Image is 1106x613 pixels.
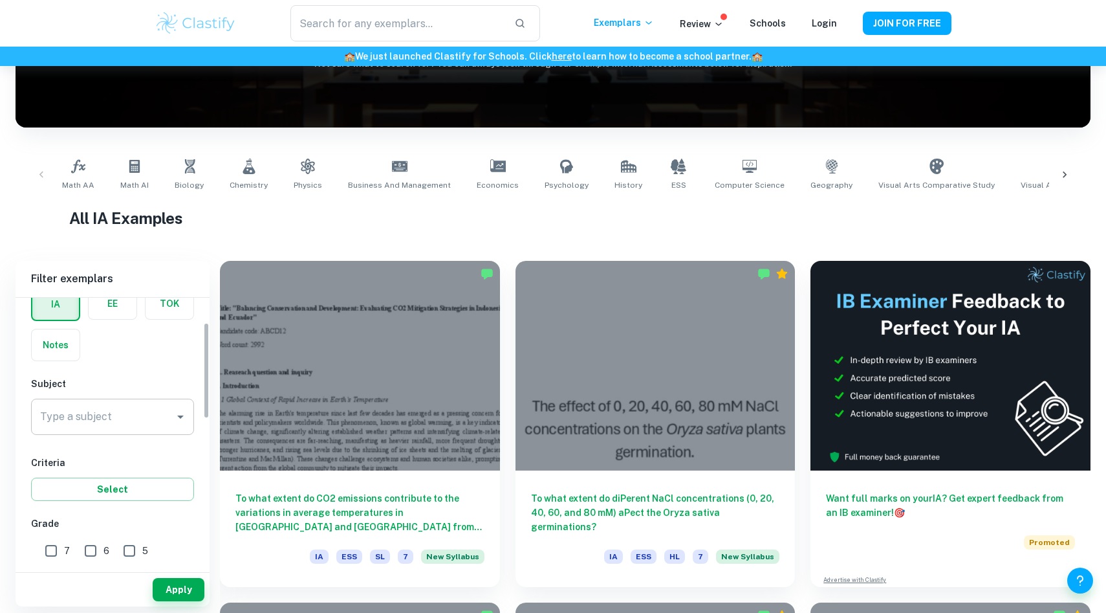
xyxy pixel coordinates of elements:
a: Advertise with Clastify [823,575,886,585]
span: Chemistry [230,179,268,191]
h6: Grade [31,517,194,531]
span: New Syllabus [716,550,779,564]
span: 7 [64,544,70,558]
input: Search for any exemplars... [290,5,504,41]
a: here [552,51,572,61]
span: Math AI [120,179,149,191]
span: HL [664,550,685,564]
a: Schools [750,18,786,28]
span: Promoted [1024,535,1075,550]
span: ESS [336,550,362,564]
button: EE [89,288,136,319]
button: Help and Feedback [1067,568,1093,594]
div: Starting from the May 2026 session, the ESS IA requirements have changed. We created this exempla... [716,550,779,572]
h6: Criteria [31,456,194,470]
span: ESS [671,179,686,191]
span: Psychology [545,179,589,191]
span: History [614,179,642,191]
span: 6 [103,544,109,558]
span: IA [604,550,623,564]
button: Select [31,478,194,501]
h6: Filter exemplars [16,261,210,297]
a: Want full marks on yourIA? Get expert feedback from an IB examiner!PromotedAdvertise with Clastify [810,261,1090,587]
span: Biology [175,179,204,191]
h6: Subject [31,377,194,391]
img: Thumbnail [810,261,1090,471]
span: Math AA [62,179,94,191]
span: Economics [477,179,519,191]
a: To what extent do CO2 emissions contribute to the variations in average temperatures in [GEOGRAPH... [220,261,500,587]
button: IA [32,289,79,320]
button: TOK [146,288,193,319]
div: Starting from the May 2026 session, the ESS IA requirements have changed. We created this exempla... [421,550,484,572]
button: Open [171,408,190,426]
span: New Syllabus [421,550,484,564]
span: 🎯 [894,507,905,518]
img: Marked [481,267,493,280]
h6: We just launched Clastify for Schools. Click to learn how to become a school partner. [3,49,1103,63]
img: Marked [757,267,770,280]
span: 🏫 [344,51,355,61]
img: Clastify logo [155,10,237,36]
span: Visual Arts Comparative Study [878,179,995,191]
span: 7 [693,550,708,564]
p: Review [680,17,724,31]
p: Exemplars [594,16,654,30]
button: JOIN FOR FREE [863,12,951,35]
a: To what extent do diPerent NaCl concentrations (0, 20, 40, 60, and 80 mM) aPect the Oryza sativa ... [515,261,796,587]
span: 🏫 [752,51,763,61]
span: 7 [398,550,413,564]
span: Computer Science [715,179,785,191]
div: Premium [775,267,788,280]
h1: All IA Examples [69,206,1037,230]
span: ESS [631,550,656,564]
span: Business and Management [348,179,451,191]
span: Physics [294,179,322,191]
h6: To what extent do CO2 emissions contribute to the variations in average temperatures in [GEOGRAPH... [235,491,484,534]
span: SL [370,550,390,564]
span: Geography [810,179,852,191]
span: IA [310,550,329,564]
h6: To what extent do diPerent NaCl concentrations (0, 20, 40, 60, and 80 mM) aPect the Oryza sativa ... [531,491,780,534]
button: Notes [32,329,80,361]
span: 5 [142,544,148,558]
a: Login [812,18,837,28]
h6: Want full marks on your IA ? Get expert feedback from an IB examiner! [826,491,1075,520]
button: Apply [153,578,204,601]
